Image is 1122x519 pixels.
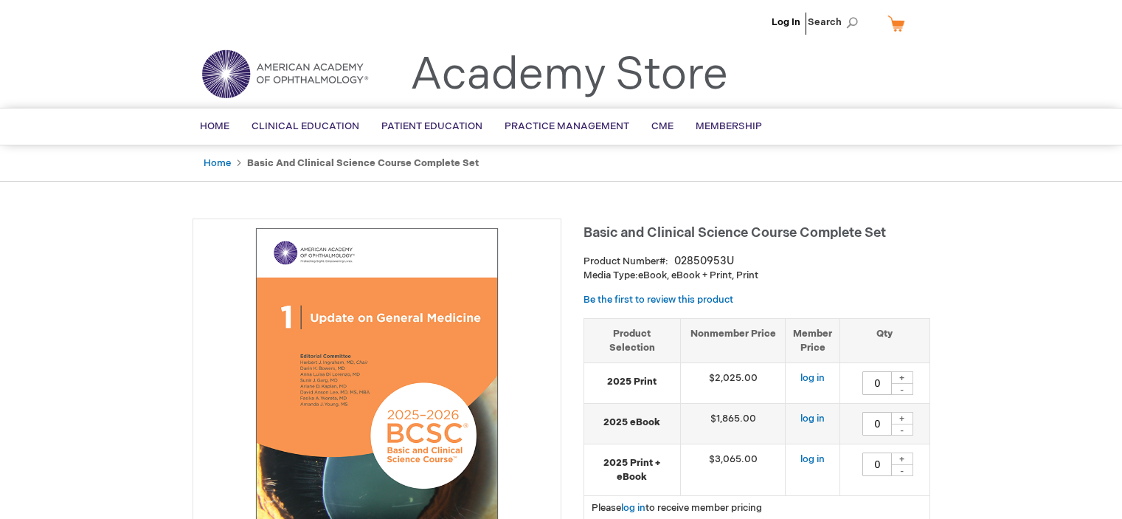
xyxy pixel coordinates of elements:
[583,294,733,306] a: Be the first to review this product
[583,269,930,283] p: eBook, eBook + Print, Print
[862,412,892,436] input: Qty
[680,318,786,362] th: Nonmember Price
[680,444,786,496] td: $3,065.00
[696,120,762,132] span: Membership
[891,464,913,476] div: -
[204,157,231,169] a: Home
[592,416,673,430] strong: 2025 eBook
[891,383,913,395] div: -
[862,453,892,476] input: Qty
[592,502,762,514] span: Please to receive member pricing
[621,502,645,514] a: log in
[583,255,668,267] strong: Product Number
[891,424,913,436] div: -
[891,371,913,384] div: +
[247,157,479,169] strong: Basic and Clinical Science Course Complete Set
[840,318,929,362] th: Qty
[674,254,734,269] div: 02850953U
[252,120,359,132] span: Clinical Education
[786,318,840,362] th: Member Price
[651,120,673,132] span: CME
[583,225,886,241] span: Basic and Clinical Science Course Complete Set
[505,120,629,132] span: Practice Management
[584,318,681,362] th: Product Selection
[381,120,482,132] span: Patient Education
[808,7,864,37] span: Search
[862,371,892,395] input: Qty
[891,412,913,425] div: +
[592,456,673,484] strong: 2025 Print + eBook
[680,363,786,404] td: $2,025.00
[680,404,786,444] td: $1,865.00
[891,453,913,465] div: +
[200,120,229,132] span: Home
[800,453,825,465] a: log in
[800,372,825,384] a: log in
[772,16,800,28] a: Log In
[800,413,825,425] a: log in
[592,375,673,389] strong: 2025 Print
[410,49,728,102] a: Academy Store
[583,269,638,281] strong: Media Type:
